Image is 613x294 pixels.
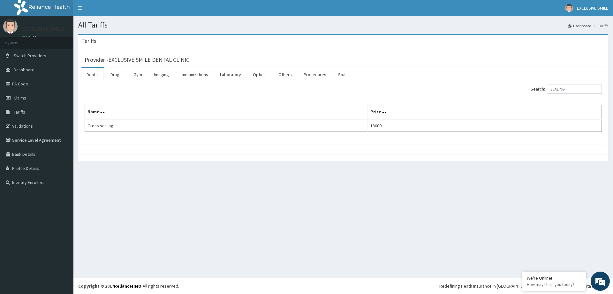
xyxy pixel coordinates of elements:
a: Procedures [299,68,331,81]
td: Gross scaling [85,120,368,132]
a: Imaging [149,68,174,81]
span: Switch Providers [14,53,46,59]
a: Optical [248,68,272,81]
div: v 4.0.25 [18,10,31,15]
img: d_794563401_company_1708531726252_794563401 [12,32,26,48]
img: tab_domain_overview_orange.svg [17,37,22,42]
h1: All Tariffs [78,21,608,29]
strong: Copyright © 2017 . [78,283,143,289]
a: RelianceHMO [114,283,141,289]
a: Others [273,68,297,81]
div: Minimize live chat window [105,3,120,19]
div: Chat with us now [33,36,107,44]
li: Tariffs [592,23,608,28]
p: EXCLUSIVE SMILE [22,26,64,32]
span: Tariffs [14,109,25,115]
textarea: Type your message and hit 'Enter' [3,175,122,197]
img: logo_orange.svg [10,10,15,15]
h3: Tariffs [81,38,96,44]
img: User Image [3,19,18,34]
img: website_grey.svg [10,17,15,22]
a: Laboratory [215,68,246,81]
span: Dashboard [14,67,34,73]
p: How may I help you today? [527,282,581,287]
footer: All rights reserved. [73,278,613,294]
td: 18000 [368,120,602,132]
a: Gym [128,68,147,81]
div: Domain: [DOMAIN_NAME] [17,17,70,22]
div: Keywords by Traffic [71,38,108,42]
span: We're online! [37,81,88,145]
img: tab_keywords_by_traffic_grey.svg [64,37,69,42]
a: Dashboard [568,23,591,28]
div: We're Online! [527,275,581,281]
th: Price [368,105,602,120]
img: User Image [565,4,573,12]
div: Domain Overview [24,38,57,42]
span: Claims [14,95,26,101]
div: Redefining Heath Insurance in [GEOGRAPHIC_DATA] using Telemedicine and Data Science! [439,283,608,289]
a: Immunizations [176,68,213,81]
a: Drugs [105,68,127,81]
a: Spa [333,68,351,81]
a: Online [22,35,38,39]
input: Search: [547,84,602,94]
h3: Provider - EXCLUSIVE SMILE DENTAL CLINIC [85,57,189,63]
span: EXCLUSIVE SMILE [577,5,608,11]
th: Name [85,105,368,120]
a: Dental [81,68,104,81]
label: Search: [531,84,602,94]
